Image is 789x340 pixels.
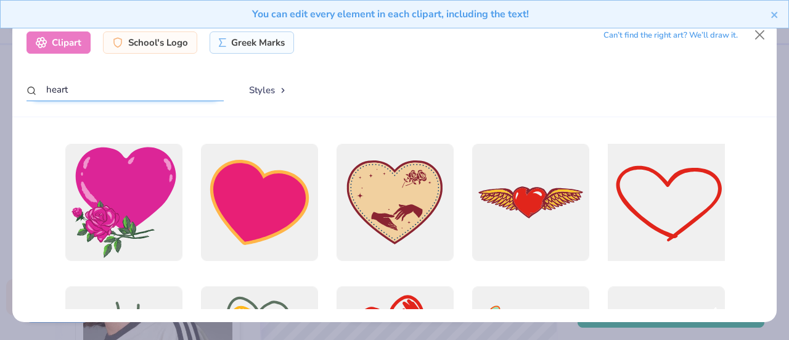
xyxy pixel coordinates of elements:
div: School's Logo [103,31,197,54]
div: Clipart [27,31,91,54]
button: close [771,7,779,22]
button: Styles [236,78,300,102]
div: Greek Marks [210,31,294,54]
input: Search by name [27,78,224,101]
div: You can edit every element in each clipart, including the text! [10,7,771,22]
